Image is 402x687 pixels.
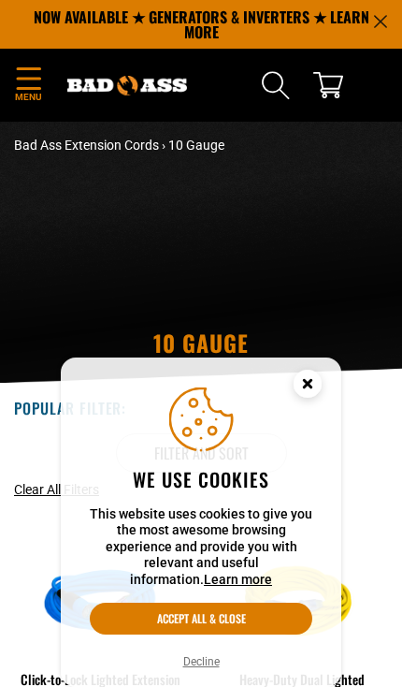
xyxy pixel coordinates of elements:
[14,482,99,497] span: Clear All Filters
[204,572,272,587] a: Learn more
[14,480,99,500] a: Clear All Filters
[90,603,312,635] button: Accept all & close
[14,64,42,108] summary: Menu
[162,138,165,153] span: ›
[14,90,42,104] span: Menu
[178,652,225,671] button: Decline
[14,138,159,153] a: Bad Ass Extension Cords
[14,136,388,155] nav: breadcrumbs
[261,70,291,100] summary: Search
[90,467,312,491] h2: We use cookies
[14,399,126,418] h2: Popular Filter:
[27,539,175,666] img: blue
[14,331,388,354] h1: 10 Gauge
[67,76,187,95] img: Bad Ass Extension Cords
[90,506,312,589] p: This website uses cookies to give you the most awesome browsing experience and provide you with r...
[168,138,224,153] span: 10 Gauge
